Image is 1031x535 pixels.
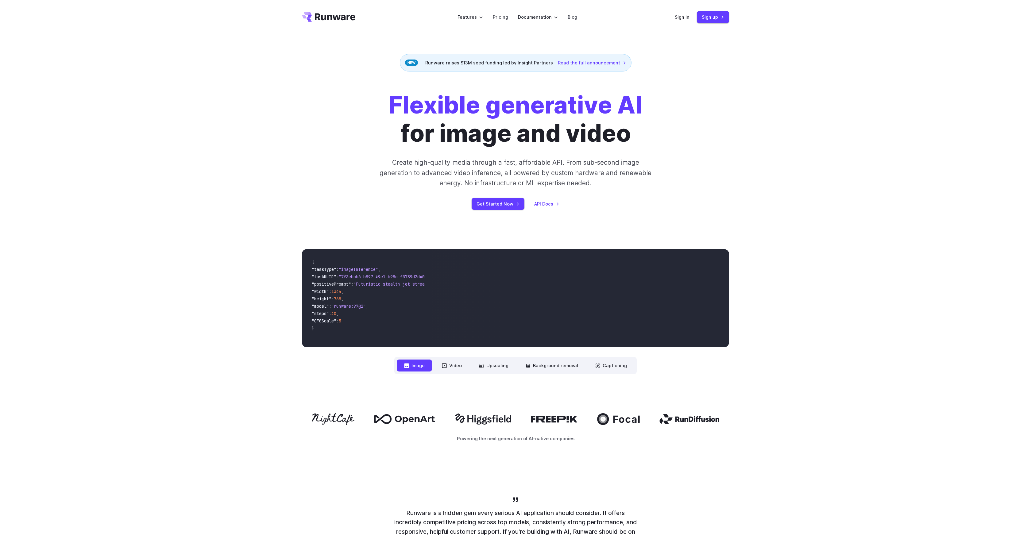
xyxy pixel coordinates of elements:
[588,360,634,371] button: Captioning
[397,360,432,371] button: Image
[472,198,524,210] a: Get Started Now
[334,296,341,302] span: 768
[518,13,558,21] label: Documentation
[312,303,329,309] span: "model"
[336,274,339,279] span: :
[558,59,626,66] a: Read the full announcement
[339,267,378,272] span: "imageInference"
[351,281,353,287] span: :
[329,289,331,294] span: :
[341,296,344,302] span: ,
[675,13,689,21] a: Sign in
[312,325,314,331] span: }
[336,267,339,272] span: :
[312,311,329,316] span: "steps"
[339,318,341,324] span: 5
[336,311,339,316] span: ,
[389,91,642,119] strong: Flexible generative AI
[312,274,336,279] span: "taskUUID"
[329,311,331,316] span: :
[331,303,366,309] span: "runware:97@2"
[302,12,355,22] a: Go to /
[568,13,577,21] a: Blog
[312,259,314,265] span: {
[379,157,652,188] p: Create high-quality media through a fast, affordable API. From sub-second image generation to adv...
[336,318,339,324] span: :
[302,435,729,442] p: Powering the next generation of AI-native companies
[312,289,329,294] span: "width"
[341,289,344,294] span: ,
[312,267,336,272] span: "taskType"
[389,91,642,148] h1: for image and video
[472,360,516,371] button: Upscaling
[339,274,432,279] span: "7f3ebcb6-b897-49e1-b98c-f5789d2d40d7"
[518,360,585,371] button: Background removal
[312,296,331,302] span: "height"
[534,200,559,207] a: API Docs
[329,303,331,309] span: :
[331,296,334,302] span: :
[378,267,380,272] span: ,
[331,311,336,316] span: 40
[400,54,631,71] div: Runware raises $13M seed funding led by Insight Partners
[312,281,351,287] span: "positivePrompt"
[434,360,469,371] button: Video
[312,318,336,324] span: "CFGScale"
[493,13,508,21] a: Pricing
[331,289,341,294] span: 1344
[366,303,368,309] span: ,
[458,13,483,21] label: Features
[353,281,577,287] span: "Futuristic stealth jet streaking through a neon-lit cityscape with glowing purple exhaust"
[697,11,729,23] a: Sign up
